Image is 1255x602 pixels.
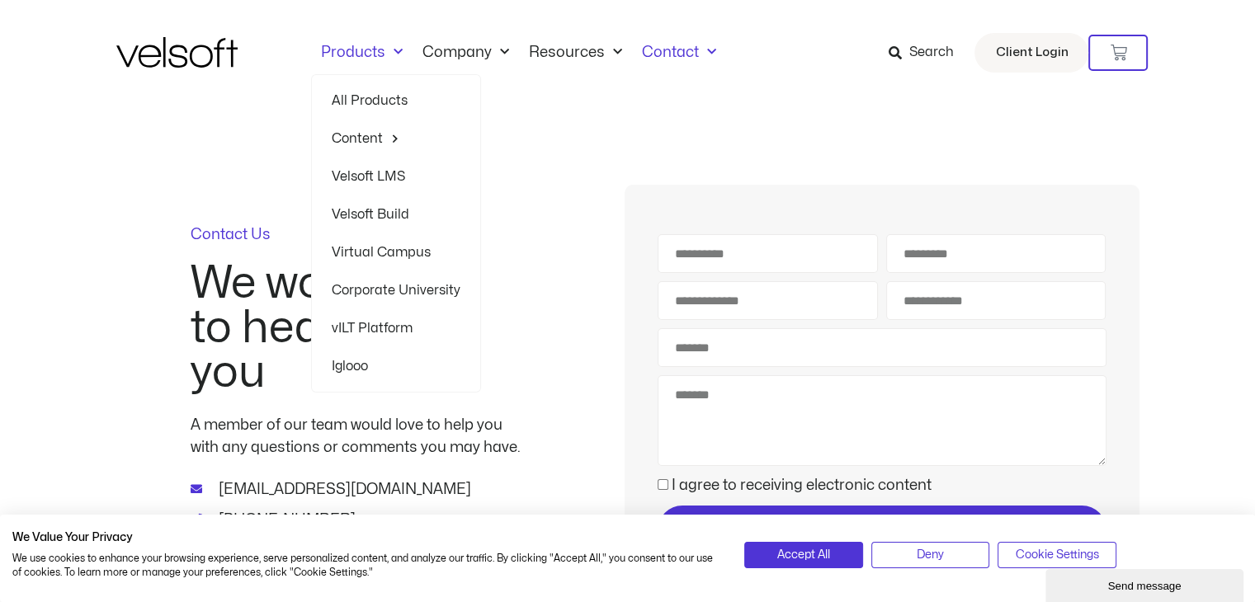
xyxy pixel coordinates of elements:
span: [EMAIL_ADDRESS][DOMAIN_NAME] [215,478,471,501]
label: I agree to receiving electronic content [672,478,932,492]
a: vILT Platform [332,309,460,347]
a: Velsoft Build [332,195,460,233]
p: We use cookies to enhance your browsing experience, serve personalized content, and analyze our t... [12,552,720,580]
a: ProductsMenu Toggle [311,44,413,62]
a: ContentMenu Toggle [332,120,460,158]
span: Cookie Settings [1015,546,1098,564]
button: Deny all cookies [871,542,989,568]
a: Client Login [974,33,1088,73]
span: Deny [917,546,944,564]
a: Iglooo [332,347,460,385]
a: Velsoft LMS [332,158,460,195]
span: Accept All [777,546,830,564]
span: Search [908,42,953,63]
a: CompanyMenu Toggle [413,44,519,62]
button: Adjust cookie preferences [998,542,1116,568]
a: Search [888,39,965,67]
span: Client Login [995,42,1068,63]
p: A member of our team would love to help you with any questions or comments you may have. [191,414,521,459]
a: ContactMenu Toggle [632,44,726,62]
p: Contact Us [191,228,521,242]
a: Corporate University [332,271,460,309]
h2: We would love to hear from you [191,261,521,395]
iframe: chat widget [1045,566,1247,602]
a: All Products [332,82,460,120]
nav: Menu [311,44,726,62]
img: Velsoft Training Materials [116,37,238,68]
a: [EMAIL_ADDRESS][DOMAIN_NAME] [191,478,521,501]
a: ResourcesMenu Toggle [519,44,632,62]
h2: We Value Your Privacy [12,530,720,545]
ul: ProductsMenu Toggle [311,74,481,393]
a: Virtual Campus [332,233,460,271]
button: Accept all cookies [744,542,862,568]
